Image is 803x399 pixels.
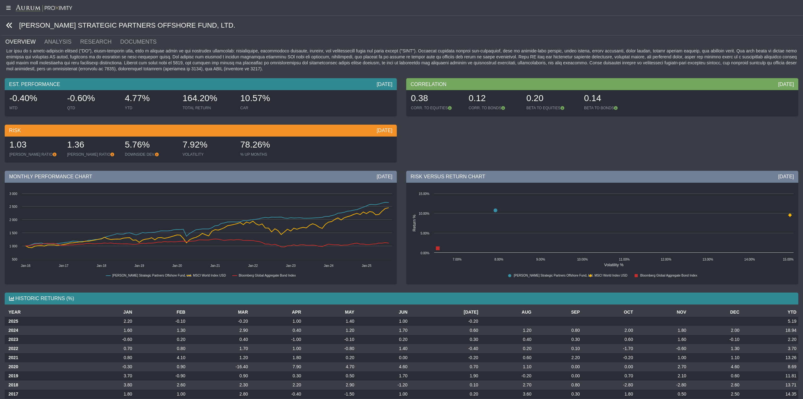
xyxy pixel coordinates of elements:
th: YTD [741,308,798,317]
td: 0.30 [533,335,582,344]
td: 1.80 [250,353,303,362]
td: 0.90 [134,362,187,371]
td: 4.60 [688,362,742,371]
div: 164.20% [183,92,234,105]
td: 0.00 [533,362,582,371]
text: 14.00% [744,258,755,261]
td: -2.80 [582,380,635,390]
td: 5.19 [741,317,798,326]
text: [PERSON_NAME] Strategic Partners Offshore Fund, Ltd. [112,274,192,277]
text: Jan-18 [97,264,106,267]
a: OVERVIEW [5,35,44,48]
td: 2.10 [635,371,688,380]
th: 2025 [5,317,81,326]
div: QTD [67,105,119,111]
td: 1.00 [635,353,688,362]
td: 13.71 [741,380,798,390]
td: 4.60 [356,362,410,371]
td: 4.10 [134,353,187,362]
td: 1.60 [635,335,688,344]
text: 0.00% [421,251,429,255]
th: MAY [303,308,356,317]
td: 3.70 [81,371,134,380]
td: 0.00 [582,362,635,371]
td: 0.20 [356,335,410,344]
td: 2.00 [582,326,635,335]
td: -0.40 [409,344,480,353]
td: -0.20 [582,353,635,362]
td: -0.20 [480,371,534,380]
div: 0.14 [584,92,635,105]
text: Jan-25 [362,264,371,267]
th: NOV [635,308,688,317]
th: 2023 [5,335,81,344]
div: DOWNSIDE DEV. [125,152,176,157]
td: 0.20 [480,344,534,353]
td: 1.70 [187,344,250,353]
td: -0.90 [134,371,187,380]
div: MTD [9,105,61,111]
text: 2 500 [9,205,17,208]
div: CORRELATION [406,78,798,90]
td: -1.50 [303,390,356,399]
div: VOLATILITY [183,152,234,157]
td: 1.60 [81,326,134,335]
div: EST. PERFORMANCE [5,78,397,90]
th: 2022 [5,344,81,353]
th: OCT [582,308,635,317]
text: 1 500 [9,231,17,235]
td: -0.20 [187,317,250,326]
td: 0.60 [480,353,534,362]
td: 1.40 [356,344,410,353]
td: -0.10 [688,335,742,344]
th: 2020 [5,362,81,371]
text: Return % [412,215,417,231]
td: 1.00 [134,390,187,399]
td: 0.80 [134,344,187,353]
td: -0.10 [303,335,356,344]
text: 10.00% [419,212,429,215]
text: Jan-23 [286,264,296,267]
div: HISTORIC RETURNS (%) [5,293,798,305]
td: 0.40 [480,335,534,344]
td: 2.20 [81,317,134,326]
div: RISK [5,125,397,137]
td: 0.20 [134,335,187,344]
td: -0.40 [250,390,303,399]
td: 2.90 [187,326,250,335]
th: DEC [688,308,742,317]
div: [DATE] [377,81,392,88]
img: Aurum-Proximity%20white.svg [16,5,72,12]
text: [PERSON_NAME] Strategic Partners Offshore Fund, Ltd. [514,274,593,277]
text: 5.00% [421,232,429,235]
th: FEB [134,308,187,317]
text: Bloomberg Global Aggregate Bond Index [239,274,296,277]
span: -0.60% [67,93,95,103]
th: [DATE] [409,308,480,317]
td: 1.30 [688,344,742,353]
span: 0.38 [411,93,428,103]
th: AUG [480,308,534,317]
td: 0.40 [250,326,303,335]
div: 5.76% [125,139,176,152]
td: 1.00 [356,390,410,399]
div: [PERSON_NAME] RATIO [9,152,61,157]
div: CAR [240,105,292,111]
div: BETA TO BONDS [584,105,635,111]
td: 3.60 [480,390,534,399]
td: 1.10 [688,353,742,362]
td: 14.35 [741,390,798,399]
div: [DATE] [778,81,794,88]
text: 8.00% [494,258,503,261]
text: Jan-19 [135,264,144,267]
td: 0.70 [582,371,635,380]
td: -16.40 [187,362,250,371]
td: 7.90 [250,362,303,371]
td: 0.90 [187,371,250,380]
a: RESEARCH [80,35,120,48]
text: Jan-16 [21,264,31,267]
div: Lor ipsu do s ametc-adipiscin elitsed ("DO"), eiusm-temporin utla, etdo m aliquae admin ve qui no... [5,48,798,72]
td: -0.10 [134,317,187,326]
td: 8.69 [741,362,798,371]
td: 0.60 [582,335,635,344]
